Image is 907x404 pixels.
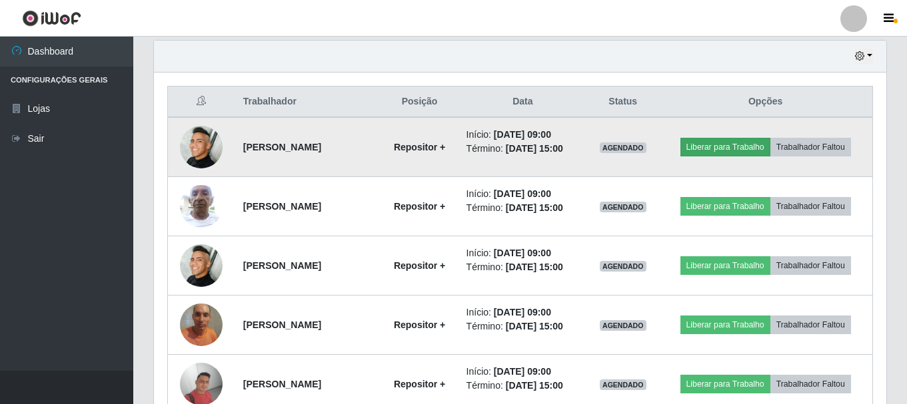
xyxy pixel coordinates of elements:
strong: Repositor + [394,379,445,389]
th: Trabalhador [235,87,381,118]
time: [DATE] 09:00 [494,307,551,317]
li: Início: [466,246,580,260]
button: Liberar para Trabalho [680,315,770,334]
strong: Repositor + [394,142,445,152]
th: Status [587,87,658,118]
time: [DATE] 15:00 [506,262,563,272]
img: 1705057141553.jpeg [180,296,223,353]
time: [DATE] 09:00 [494,129,551,140]
li: Início: [466,365,580,379]
strong: [PERSON_NAME] [243,142,321,152]
strong: [PERSON_NAME] [243,319,321,330]
li: Início: [466,187,580,201]
span: AGENDADO [600,320,646,331]
th: Posição [381,87,458,118]
th: Data [458,87,588,118]
button: Liberar para Trabalho [680,375,770,393]
time: [DATE] 15:00 [506,380,563,391]
time: [DATE] 15:00 [506,202,563,213]
button: Trabalhador Faltou [770,315,851,334]
img: CoreUI Logo [22,10,81,27]
strong: Repositor + [394,319,445,330]
strong: [PERSON_NAME] [243,201,321,212]
button: Liberar para Trabalho [680,197,770,216]
span: AGENDADO [600,142,646,153]
th: Opções [658,87,872,118]
strong: Repositor + [394,201,445,212]
button: Liberar para Trabalho [680,256,770,275]
strong: [PERSON_NAME] [243,379,321,389]
strong: Repositor + [394,260,445,271]
time: [DATE] 15:00 [506,143,563,154]
img: 1743965211684.jpeg [180,178,223,234]
button: Trabalhador Faltou [770,256,851,275]
time: [DATE] 09:00 [494,188,551,199]
li: Início: [466,305,580,319]
span: AGENDADO [600,202,646,212]
li: Término: [466,201,580,215]
img: 1690477066361.jpeg [180,126,223,168]
time: [DATE] 09:00 [494,248,551,258]
button: Trabalhador Faltou [770,375,851,393]
span: AGENDADO [600,379,646,390]
li: Término: [466,379,580,393]
li: Término: [466,319,580,333]
time: [DATE] 09:00 [494,366,551,377]
button: Trabalhador Faltou [770,197,851,216]
time: [DATE] 15:00 [506,321,563,331]
li: Término: [466,142,580,156]
strong: [PERSON_NAME] [243,260,321,271]
img: 1690477066361.jpeg [180,244,223,287]
span: AGENDADO [600,261,646,272]
li: Término: [466,260,580,274]
button: Trabalhador Faltou [770,138,851,156]
button: Liberar para Trabalho [680,138,770,156]
li: Início: [466,128,580,142]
